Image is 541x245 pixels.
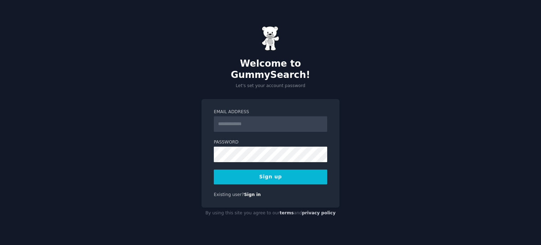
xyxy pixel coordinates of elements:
label: Password [214,139,327,146]
span: Existing user? [214,192,244,197]
a: terms [280,210,294,215]
h2: Welcome to GummySearch! [201,58,340,80]
label: Email Address [214,109,327,115]
p: Let's set your account password [201,83,340,89]
img: Gummy Bear [262,26,279,51]
div: By using this site you agree to our and [201,208,340,219]
a: privacy policy [302,210,336,215]
a: Sign in [244,192,261,197]
button: Sign up [214,170,327,184]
